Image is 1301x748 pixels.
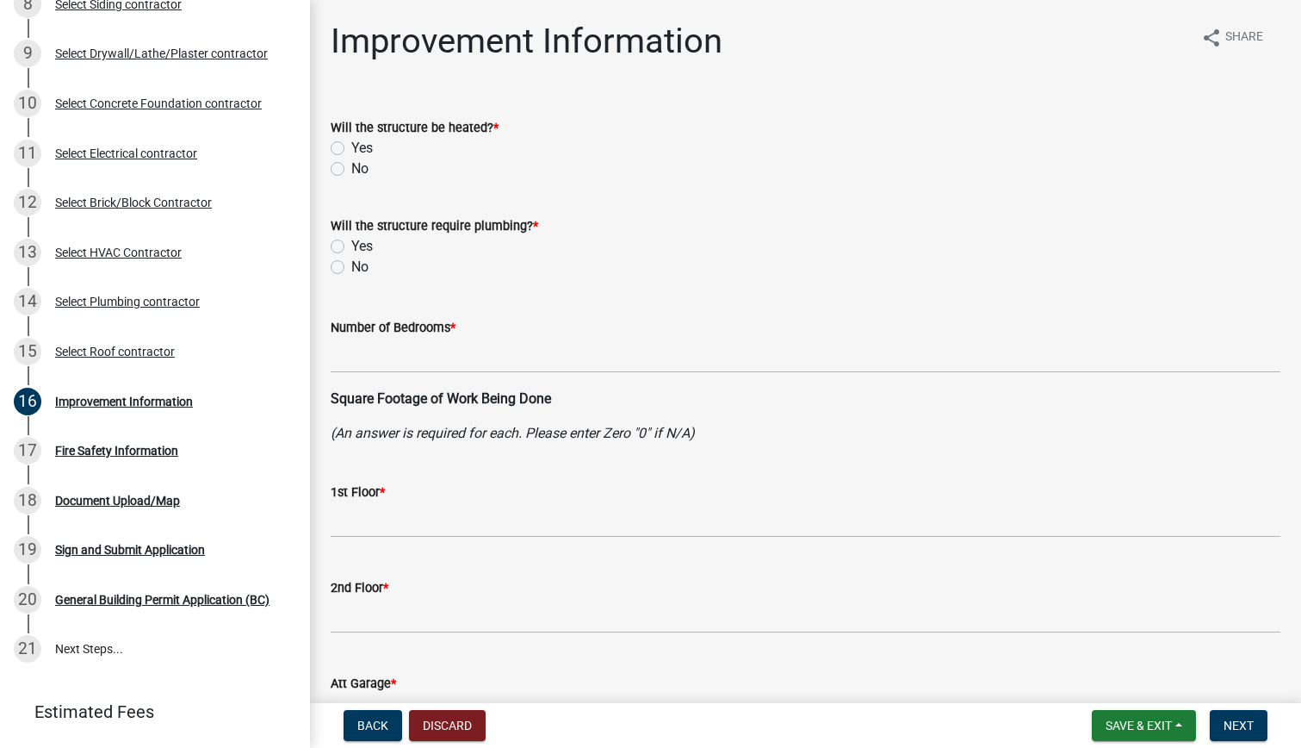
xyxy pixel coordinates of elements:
div: 14 [14,288,41,315]
label: Yes [351,236,373,257]
div: Select Plumbing contractor [55,296,200,308]
i: (An answer is required for each. Please enter Zero "0" if N/A) [331,425,695,441]
div: 18 [14,487,41,514]
div: Sign and Submit Application [55,544,205,556]
div: 9 [14,40,41,67]
label: Yes [351,138,373,159]
strong: Square Footage of Work Being Done [331,390,551,407]
label: Number of Bedrooms [331,322,455,334]
div: 12 [14,189,41,216]
button: Save & Exit [1092,710,1196,741]
h1: Improvement Information [331,21,722,62]
div: 16 [14,388,41,415]
div: 20 [14,586,41,614]
div: Select HVAC Contractor [55,246,182,259]
span: Save & Exit [1106,719,1172,732]
div: 19 [14,536,41,564]
span: Share [1225,28,1263,48]
div: 17 [14,437,41,464]
label: Will the structure require plumbing? [331,221,538,233]
span: Next [1224,719,1254,732]
a: Estimated Fees [14,695,282,729]
label: Att Garage [331,678,396,690]
label: 1st Floor [331,487,385,499]
div: Document Upload/Map [55,495,180,507]
div: Select Brick/Block Contractor [55,196,212,209]
button: Discard [409,710,486,741]
label: No [351,159,369,179]
div: Select Drywall/Lathe/Plaster contractor [55,47,268,59]
div: 13 [14,239,41,266]
div: Select Concrete Foundation contractor [55,97,262,109]
div: 21 [14,635,41,663]
div: 15 [14,338,41,365]
label: Will the structure be heated? [331,122,499,134]
div: Select Electrical contractor [55,147,197,159]
div: Fire Safety Information [55,445,178,457]
div: Select Roof contractor [55,346,175,358]
div: Improvement Information [55,396,193,408]
label: 2nd Floor [331,583,388,595]
span: Back [357,719,388,732]
div: 11 [14,140,41,167]
div: 10 [14,90,41,117]
i: share [1201,28,1222,48]
button: shareShare [1187,21,1277,54]
button: Back [344,710,402,741]
label: No [351,257,369,277]
div: General Building Permit Application (BC) [55,594,269,606]
button: Next [1210,710,1267,741]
